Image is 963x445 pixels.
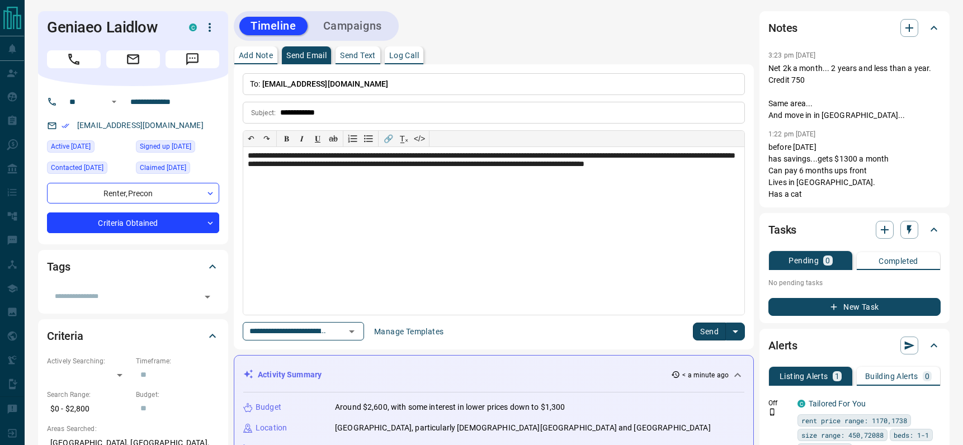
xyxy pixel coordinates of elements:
[286,51,327,59] p: Send Email
[865,372,918,380] p: Building Alerts
[825,257,830,264] p: 0
[47,212,219,233] div: Criteria Obtained
[768,19,797,37] h2: Notes
[106,50,160,68] span: Email
[258,369,322,381] p: Activity Summary
[768,298,941,316] button: New Task
[243,131,259,146] button: ↶
[239,17,308,35] button: Timeline
[51,162,103,173] span: Contacted [DATE]
[136,356,219,366] p: Timeframe:
[768,130,816,138] p: 1:22 pm [DATE]
[47,400,130,418] p: $0 - $2,800
[693,323,745,340] div: split button
[925,372,929,380] p: 0
[77,121,204,130] a: [EMAIL_ADDRESS][DOMAIN_NAME]
[243,364,744,385] div: Activity Summary< a minute ago
[262,79,389,88] span: [EMAIL_ADDRESS][DOMAIN_NAME]
[801,415,907,426] span: rent price range: 1170,1738
[361,131,376,146] button: Bullet list
[47,323,219,349] div: Criteria
[243,73,745,95] p: To:
[259,131,275,146] button: ↷
[278,131,294,146] button: 𝐁
[47,140,130,156] div: Wed Sep 10 2025
[239,51,273,59] p: Add Note
[768,408,776,416] svg: Push Notification Only
[47,390,130,400] p: Search Range:
[789,257,819,264] p: Pending
[412,131,427,146] button: </>
[47,18,172,36] h1: Geniaeo Laidlow
[768,51,816,59] p: 3:23 pm [DATE]
[389,51,419,59] p: Log Call
[780,372,828,380] p: Listing Alerts
[693,323,726,340] button: Send
[768,15,941,41] div: Notes
[768,63,941,121] p: Net 2k a month... 2 years and less than a year. Credit 750 Same area... And move in in [GEOGRAPHI...
[768,332,941,359] div: Alerts
[809,399,866,408] a: Tailored For You
[51,141,91,152] span: Active [DATE]
[340,51,376,59] p: Send Text
[47,424,219,434] p: Areas Searched:
[335,422,711,434] p: [GEOGRAPHIC_DATA], particularly [DEMOGRAPHIC_DATA][GEOGRAPHIC_DATA] and [GEOGRAPHIC_DATA]
[166,50,219,68] span: Message
[801,429,884,441] span: size range: 450,72088
[879,257,918,265] p: Completed
[797,400,805,408] div: condos.ca
[768,274,941,291] p: No pending tasks
[768,141,941,200] p: before [DATE] has savings...gets $1300 a month Can pay 6 months ups front Lives in [GEOGRAPHIC_DA...
[894,429,929,441] span: beds: 1-1
[136,390,219,400] p: Budget:
[47,183,219,203] div: Renter , Precon
[189,23,197,31] div: condos.ca
[768,216,941,243] div: Tasks
[325,131,341,146] button: ab
[251,108,276,118] p: Subject:
[140,162,186,173] span: Claimed [DATE]
[367,323,450,340] button: Manage Templates
[62,122,69,130] svg: Email Verified
[47,258,70,276] h2: Tags
[256,401,281,413] p: Budget
[768,221,796,239] h2: Tasks
[768,337,797,354] h2: Alerts
[136,162,219,177] div: Mon Oct 28 2024
[47,50,101,68] span: Call
[312,17,393,35] button: Campaigns
[47,253,219,280] div: Tags
[380,131,396,146] button: 🔗
[47,356,130,366] p: Actively Searching:
[310,131,325,146] button: 𝐔
[107,95,121,108] button: Open
[136,140,219,156] div: Thu Apr 18 2024
[344,324,360,339] button: Open
[345,131,361,146] button: Numbered list
[200,289,215,305] button: Open
[396,131,412,146] button: T̲ₓ
[294,131,310,146] button: 𝑰
[682,370,729,380] p: < a minute ago
[315,134,320,143] span: 𝐔
[47,327,83,345] h2: Criteria
[329,134,338,143] s: ab
[256,422,287,434] p: Location
[835,372,839,380] p: 1
[335,401,565,413] p: Around $2,600, with some interest in lower prices down to $1,300
[47,162,130,177] div: Mon Nov 04 2024
[140,141,191,152] span: Signed up [DATE]
[768,398,791,408] p: Off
